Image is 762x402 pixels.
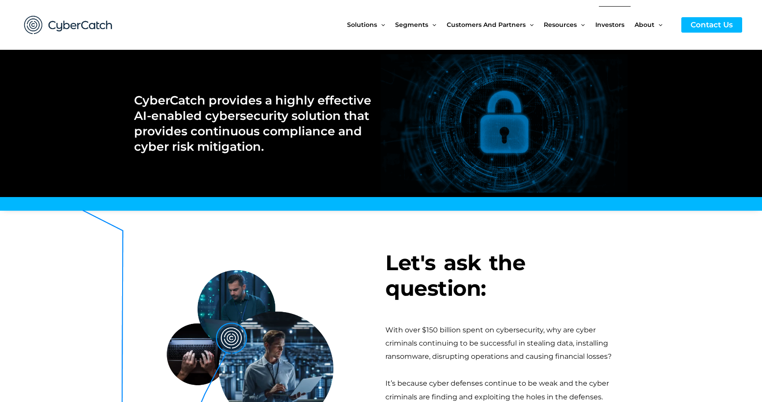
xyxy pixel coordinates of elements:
div: With over $150 billion spent on cybersecurity, why are cyber criminals continuing to be successfu... [385,324,628,364]
span: Menu Toggle [428,6,436,43]
span: About [635,6,654,43]
h2: CyberCatch provides a highly effective AI-enabled cybersecurity solution that provides continuous... [134,93,372,154]
span: Solutions [347,6,377,43]
span: Resources [544,6,577,43]
span: Menu Toggle [654,6,662,43]
a: Investors [595,6,635,43]
span: Menu Toggle [377,6,385,43]
span: Menu Toggle [526,6,534,43]
span: Segments [395,6,428,43]
a: Contact Us [681,17,742,33]
span: Customers and Partners [447,6,526,43]
span: Menu Toggle [577,6,585,43]
img: CyberCatch [15,7,121,43]
span: Investors [595,6,624,43]
h3: Let's ask the question: [385,250,628,301]
nav: Site Navigation: New Main Menu [347,6,672,43]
